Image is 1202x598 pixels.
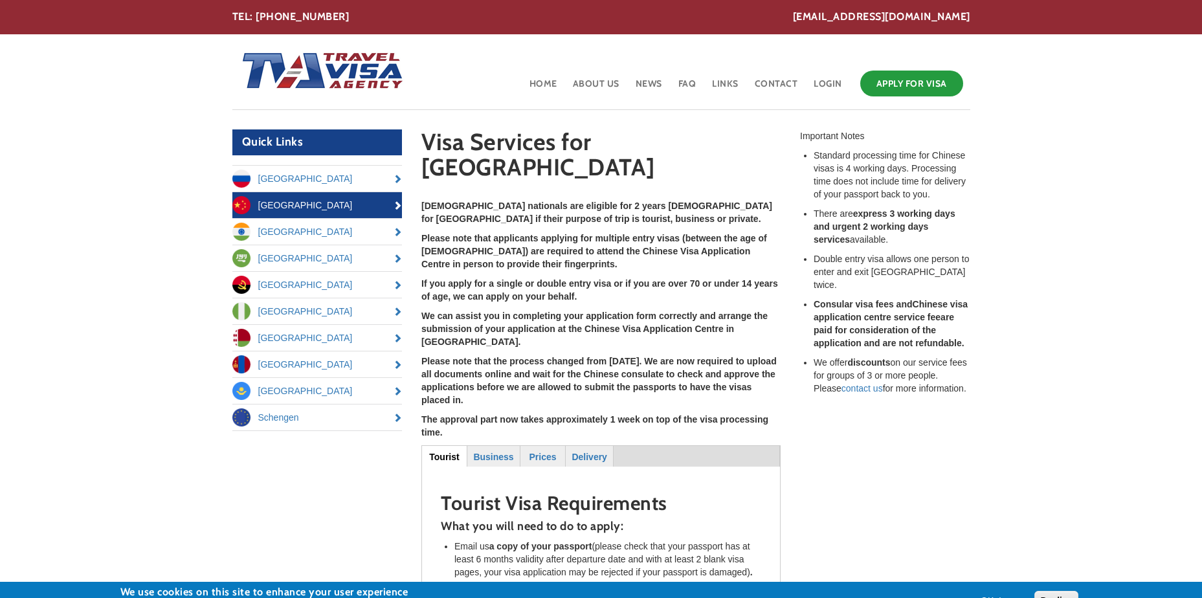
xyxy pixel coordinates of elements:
a: Apply for Visa [860,71,963,96]
strong: . [750,567,753,577]
h1: Visa Services for [GEOGRAPHIC_DATA] [421,129,781,186]
div: Important Notes [800,129,970,142]
a: FAQ [677,67,698,109]
strong: Delivery [572,452,607,462]
strong: a copy of your passport [489,541,592,551]
a: Business [468,446,519,466]
strong: Prices [529,452,557,462]
li: There are available. [814,207,970,246]
h4: What you will need to do to apply: [441,520,761,533]
strong: The approval part now takes approximately 1 week on top of the visa processing time. [421,414,768,437]
li: Double entry visa allows one person to enter and exit [GEOGRAPHIC_DATA] twice. [814,252,970,291]
strong: are paid for consideration of the application and are not refundable. [814,312,964,348]
a: Schengen [232,404,403,430]
strong: Please note that the process changed from [DATE]. We are now required to upload all documents onl... [421,356,777,405]
strong: Consular visa fees and [814,299,913,309]
a: [GEOGRAPHIC_DATA] [232,378,403,404]
a: Home [528,67,559,109]
li: Standard processing time for Chinese visas is 4 working days. Processing time does not include ti... [814,149,970,201]
li: We offer on our service fees for groups of 3 or more people. Please for more information. [814,356,970,395]
a: Delivery [566,446,612,466]
a: [GEOGRAPHIC_DATA] [232,351,403,377]
strong: If you apply for a single or double entry visa or if you are over 70 or under 14 years of age, we... [421,278,778,302]
a: contact us [841,383,883,393]
a: Contact [753,67,799,109]
a: [GEOGRAPHIC_DATA] [232,166,403,192]
strong: Business [473,452,513,462]
h2: Tourist Visa Requirements [441,493,761,514]
strong: [DEMOGRAPHIC_DATA] nationals are eligible for 2 years [DEMOGRAPHIC_DATA] for [GEOGRAPHIC_DATA] if... [421,201,772,224]
li: Email us (please check that your passport has at least 6 months validity after departure date and... [454,540,761,579]
a: [GEOGRAPHIC_DATA] [232,245,403,271]
a: News [634,67,663,109]
a: [GEOGRAPHIC_DATA] [232,219,403,245]
strong: express 3 working days and urgent 2 working days services [814,208,955,245]
a: Login [812,67,843,109]
strong: Chinese visa application centre service fee [814,299,968,322]
a: Tourist [422,446,467,466]
a: Prices [521,446,564,466]
strong: We can assist you in completing your application form correctly and arrange the submission of you... [421,311,768,347]
a: [GEOGRAPHIC_DATA] [232,272,403,298]
img: Home [232,39,405,104]
a: [GEOGRAPHIC_DATA] [232,192,403,218]
strong: discounts [847,357,890,368]
a: [GEOGRAPHIC_DATA] [232,298,403,324]
div: TEL: [PHONE_NUMBER] [232,10,970,25]
a: About Us [572,67,621,109]
a: Links [711,67,740,109]
a: [EMAIL_ADDRESS][DOMAIN_NAME] [793,10,970,25]
strong: Tourist [429,452,459,462]
strong: Please note that applicants applying for multiple entry visas (between the age of [DEMOGRAPHIC_DA... [421,233,767,269]
a: [GEOGRAPHIC_DATA] [232,325,403,351]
